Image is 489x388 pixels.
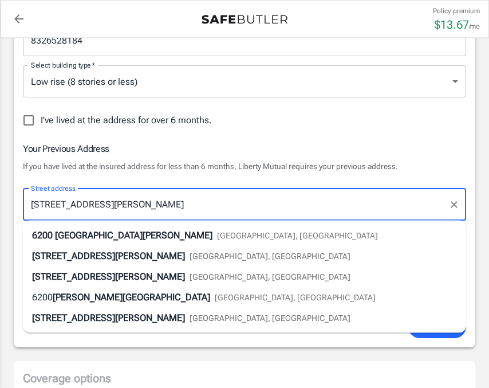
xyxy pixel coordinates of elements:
[190,252,350,261] span: [GEOGRAPHIC_DATA], [GEOGRAPHIC_DATA]
[190,313,350,323] span: [GEOGRAPHIC_DATA], [GEOGRAPHIC_DATA]
[23,160,466,172] p: If you have lived at the insured address for less than 6 months, Liberty Mutual requires your pre...
[23,24,466,56] input: Enter number
[32,271,185,282] span: [STREET_ADDRESS][PERSON_NAME]
[190,272,350,281] span: [GEOGRAPHIC_DATA], [GEOGRAPHIC_DATA]
[32,230,53,241] span: 6200
[446,197,462,213] button: Clear
[41,113,212,127] span: I've lived at the address for over 6 months.
[32,292,53,303] span: 6200
[215,293,376,302] span: [GEOGRAPHIC_DATA], [GEOGRAPHIC_DATA]
[31,183,76,193] label: Street address
[32,312,185,323] span: [STREET_ADDRESS][PERSON_NAME]
[31,60,95,70] label: Select building type
[202,15,287,24] img: Back to quotes
[32,250,185,261] span: [STREET_ADDRESS][PERSON_NAME]
[435,18,469,32] span: $ 13.67
[23,65,466,97] div: Low rise (8 stories or less)
[7,7,30,30] a: back to quotes
[55,230,212,241] span: [GEOGRAPHIC_DATA][PERSON_NAME]
[433,6,480,16] p: Policy premium
[23,142,466,156] h6: Your Previous Address
[53,292,210,303] span: [PERSON_NAME][GEOGRAPHIC_DATA]
[217,231,378,240] span: [GEOGRAPHIC_DATA], [GEOGRAPHIC_DATA]
[469,21,480,32] p: /mo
